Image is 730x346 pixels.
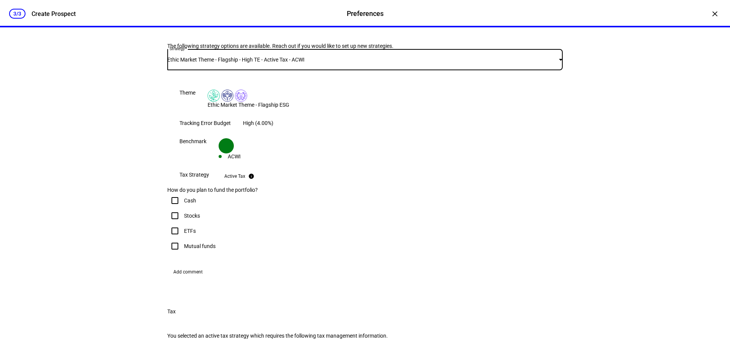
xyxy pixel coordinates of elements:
[184,197,196,204] div: Cash
[179,172,209,178] div: Tax Strategy
[208,102,289,108] div: Ethic Market Theme - Flagship ESG
[228,153,241,160] div: ACWI
[224,173,245,179] div: Active Tax
[184,243,216,249] div: Mutual funds
[347,9,384,19] div: Preferences
[243,120,273,126] div: High (4.00%)
[167,266,209,278] button: Add comment
[179,90,195,96] div: Theme
[248,173,254,179] mat-icon: info
[173,266,203,278] span: Add comment
[235,90,247,102] img: corporateEthics.colored.svg
[184,228,196,234] div: ETFs
[167,187,444,193] div: How do you plan to fund the portfolio?
[9,9,25,19] div: 3/3
[208,90,220,102] img: climateChange.colored.svg
[709,8,721,20] div: ×
[32,10,76,17] div: Create Prospect
[221,90,233,102] img: humanRights.colored.svg
[167,57,305,63] span: Ethic Market Theme - Flagship - High TE - Active Tax - ACWI
[167,43,444,49] div: The following strategy options are available. Reach out if you would like to set up new strategies.
[179,120,231,126] div: Tracking Error Budget
[179,138,206,144] div: Benchmark
[170,46,185,51] mat-label: Strategy
[167,333,444,339] div: You selected an active tax strategy which requires the following tax management information.
[167,308,176,314] div: Tax
[184,213,200,219] div: Stocks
